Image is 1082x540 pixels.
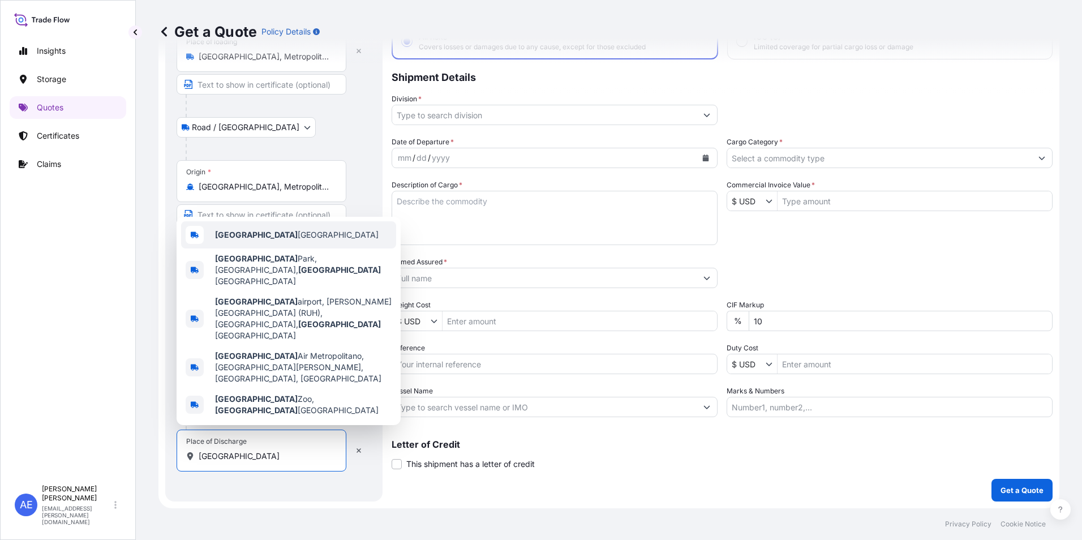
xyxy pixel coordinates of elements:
[215,405,298,415] b: [GEOGRAPHIC_DATA]
[158,23,257,41] p: Get a Quote
[392,299,431,311] label: Freight Cost
[37,74,66,85] p: Storage
[778,354,1052,374] input: Enter amount
[392,440,1053,449] p: Letter of Credit
[727,299,764,311] label: CIF Markup
[298,265,381,275] b: [GEOGRAPHIC_DATA]
[186,168,211,177] div: Origin
[392,397,697,417] input: Type to search vessel name or IMO
[215,393,392,416] span: Zoo, [GEOGRAPHIC_DATA]
[199,451,332,462] input: Place of Discharge
[1032,148,1052,168] button: Show suggestions
[215,351,298,361] b: [GEOGRAPHIC_DATA]
[778,191,1052,211] input: Type amount
[177,217,401,425] div: Show suggestions
[428,151,431,165] div: /
[697,105,717,125] button: Show suggestions
[392,136,454,148] span: Date of Departure
[392,311,431,331] input: Freight Cost
[177,117,316,138] button: Select transport
[697,268,717,288] button: Show suggestions
[697,149,715,167] button: Calendar
[215,253,392,287] span: Park, [GEOGRAPHIC_DATA], [GEOGRAPHIC_DATA]
[298,319,381,329] b: [GEOGRAPHIC_DATA]
[199,181,332,192] input: Origin
[392,256,447,268] label: Named Assured
[37,158,61,170] p: Claims
[431,315,442,327] button: Show suggestions
[215,394,298,404] b: [GEOGRAPHIC_DATA]
[406,458,535,470] span: This shipment has a letter of credit
[215,297,298,306] b: [GEOGRAPHIC_DATA]
[431,151,451,165] div: year,
[397,151,413,165] div: month,
[186,437,247,446] div: Place of Discharge
[20,499,33,511] span: AE
[1001,520,1046,529] p: Cookie Notice
[42,485,112,503] p: [PERSON_NAME] [PERSON_NAME]
[392,342,425,354] label: Reference
[766,358,777,370] button: Show suggestions
[727,136,783,148] label: Cargo Category
[37,130,79,142] p: Certificates
[1001,485,1044,496] p: Get a Quote
[177,74,346,95] input: Text to appear on certificate
[392,59,1053,93] p: Shipment Details
[415,151,428,165] div: day,
[727,397,1053,417] input: Number1, number2,...
[392,93,422,105] label: Division
[727,342,758,354] label: Duty Cost
[727,191,766,211] input: Commercial Invoice Value
[727,385,784,397] label: Marks & Numbers
[413,151,415,165] div: /
[727,179,815,191] label: Commercial Invoice Value
[766,195,777,207] button: Show suggestions
[192,122,299,133] span: Road / [GEOGRAPHIC_DATA]
[37,102,63,113] p: Quotes
[42,505,112,525] p: [EMAIL_ADDRESS][PERSON_NAME][DOMAIN_NAME]
[215,296,392,341] span: airport, [PERSON_NAME][GEOGRAPHIC_DATA] (RUH), [GEOGRAPHIC_DATA], [GEOGRAPHIC_DATA]
[177,204,346,225] input: Text to appear on certificate
[215,230,298,239] b: [GEOGRAPHIC_DATA]
[727,148,1032,168] input: Select a commodity type
[727,311,749,331] div: %
[392,179,462,191] label: Description of Cargo
[749,311,1053,331] input: Enter percentage
[261,26,311,37] p: Policy Details
[392,105,697,125] input: Type to search division
[215,229,379,241] span: [GEOGRAPHIC_DATA]
[392,268,697,288] input: Full name
[945,520,991,529] p: Privacy Policy
[215,254,298,263] b: [GEOGRAPHIC_DATA]
[443,311,717,331] input: Enter amount
[392,385,433,397] label: Vessel Name
[727,354,766,374] input: Duty Cost
[215,350,392,384] span: Air Metropolitano, [GEOGRAPHIC_DATA][PERSON_NAME], [GEOGRAPHIC_DATA], [GEOGRAPHIC_DATA]
[392,354,718,374] input: Your internal reference
[697,397,717,417] button: Show suggestions
[37,45,66,57] p: Insights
